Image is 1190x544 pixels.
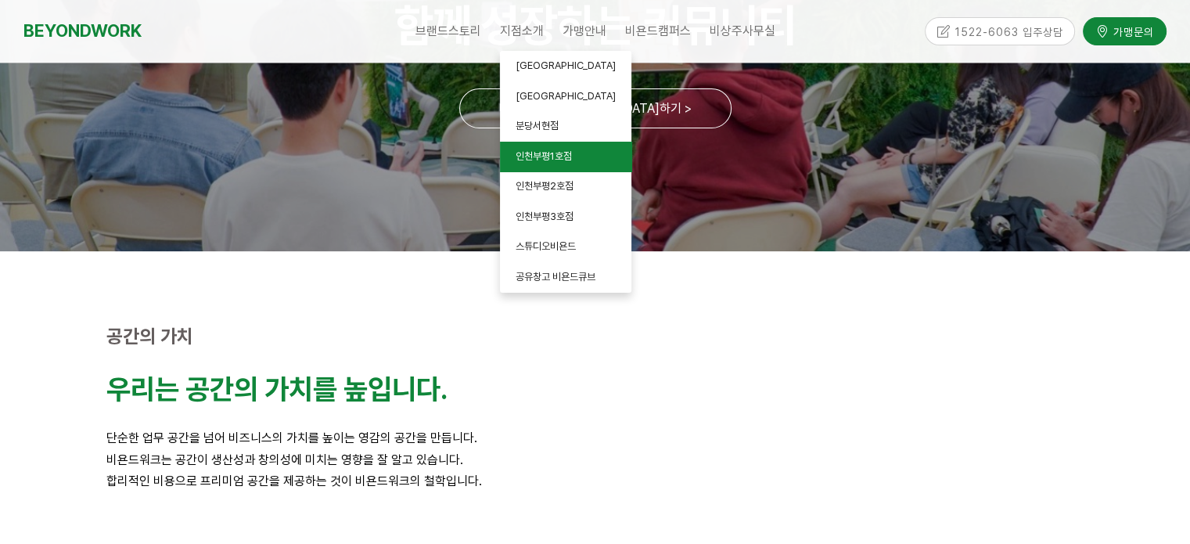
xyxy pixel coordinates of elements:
[500,262,631,293] a: 공유창고 비욘드큐브
[516,240,576,252] span: 스튜디오비욘드
[616,12,700,51] a: 비욘드캠퍼스
[106,427,1084,449] p: 단순한 업무 공간을 넘어 비즈니스의 가치를 높이는 영감의 공간을 만듭니다.
[553,12,616,51] a: 가맹안내
[500,171,631,202] a: 인천부평2호점
[500,202,631,232] a: 인천부평3호점
[106,449,1084,470] p: 비욘드워크는 공간이 생산성과 창의성에 미치는 영향을 잘 알고 있습니다.
[516,120,559,131] span: 분당서현점
[406,12,491,51] a: 브랜드스토리
[625,23,691,38] span: 비욘드캠퍼스
[106,470,1084,492] p: 합리적인 비용으로 프리미엄 공간을 제공하는 것이 비욘드워크의 철학입니다.
[500,23,544,38] span: 지점소개
[106,373,448,406] strong: 우리는 공간의 가치를 높입니다.
[1109,20,1154,36] span: 가맹문의
[500,232,631,262] a: 스튜디오비욘드
[1083,14,1167,41] a: 가맹문의
[491,12,553,51] a: 지점소개
[500,81,631,112] a: [GEOGRAPHIC_DATA]
[516,271,595,283] span: 공유창고 비욘드큐브
[23,16,142,45] a: BEYONDWORK
[106,325,193,348] strong: 공간의 가치
[700,12,785,51] a: 비상주사무실
[516,90,616,102] span: [GEOGRAPHIC_DATA]
[415,23,481,38] span: 브랜드스토리
[710,23,775,38] span: 비상주사무실
[516,180,573,192] span: 인천부평2호점
[516,59,616,71] span: [GEOGRAPHIC_DATA]
[500,142,631,172] a: 인천부평1호점
[516,211,573,222] span: 인천부평3호점
[500,51,631,81] a: [GEOGRAPHIC_DATA]
[516,150,572,162] span: 인천부평1호점
[500,111,631,142] a: 분당서현점
[563,23,606,38] span: 가맹안내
